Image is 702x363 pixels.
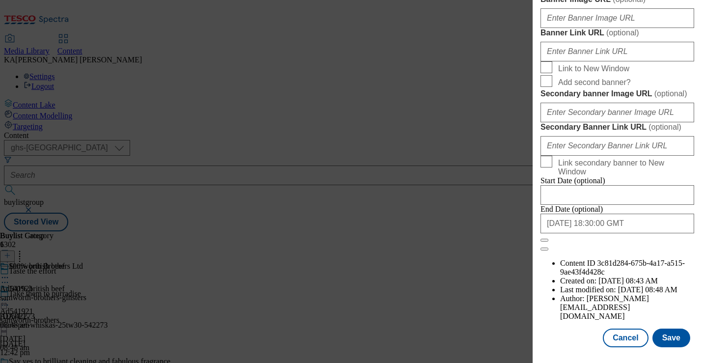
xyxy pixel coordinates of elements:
span: ( optional ) [606,28,639,37]
span: End Date (optional) [540,205,603,213]
input: Enter Banner Image URL [540,8,694,28]
span: [DATE] 08:43 AM [598,277,658,285]
input: Enter Date [540,214,694,233]
button: Cancel [603,329,648,347]
span: [DATE] 08:48 AM [618,285,677,294]
span: ( optional ) [654,89,687,98]
span: Link secondary banner to New Window [558,159,690,176]
span: ( optional ) [648,123,681,131]
label: Secondary Banner Link URL [540,122,694,132]
span: [PERSON_NAME][EMAIL_ADDRESS][DOMAIN_NAME] [560,294,649,320]
li: Author: [560,294,694,321]
label: Secondary banner Image URL [540,89,694,99]
input: Enter Secondary Banner Link URL [540,136,694,156]
button: Save [652,329,690,347]
span: Link to New Window [558,64,629,73]
span: Add second banner? [558,78,631,87]
li: Content ID [560,259,694,277]
li: Last modified on: [560,285,694,294]
li: Created on: [560,277,694,285]
input: Enter Date [540,185,694,205]
span: 3c81d284-675b-4a17-a515-9ae43f4d428c [560,259,685,276]
input: Enter Secondary banner Image URL [540,103,694,122]
input: Enter Banner Link URL [540,42,694,61]
button: Close [540,239,548,242]
label: Banner Link URL [540,28,694,38]
span: Start Date (optional) [540,176,605,185]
